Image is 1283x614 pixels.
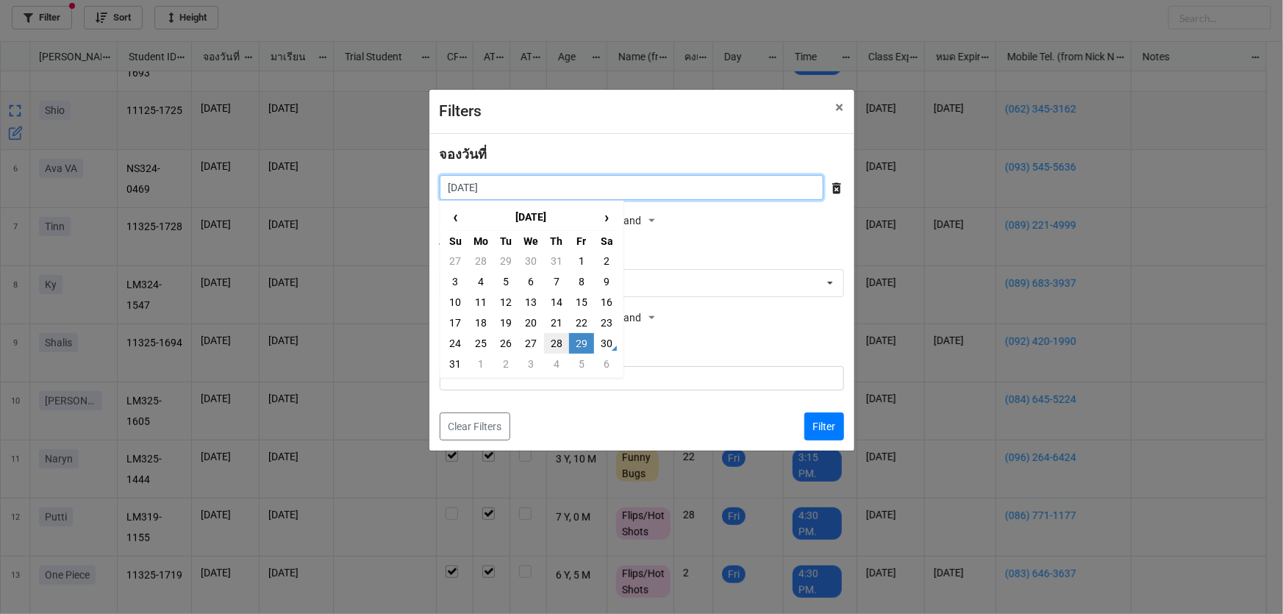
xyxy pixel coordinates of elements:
[518,313,543,333] td: 20
[443,230,468,251] th: Su
[468,313,493,333] td: 18
[595,205,618,229] span: ›
[518,292,543,313] td: 13
[468,292,493,313] td: 11
[468,271,493,292] td: 4
[493,333,518,354] td: 26
[440,144,487,165] label: จองวันที่
[468,251,493,271] td: 28
[440,100,804,124] div: Filters
[544,292,569,313] td: 14
[443,313,468,333] td: 17
[443,271,468,292] td: 3
[443,251,468,271] td: 27
[623,210,659,232] div: and
[518,251,543,271] td: 30
[443,354,468,374] td: 31
[443,333,468,354] td: 24
[468,204,594,231] th: [DATE]
[569,313,594,333] td: 22
[440,413,510,440] button: Clear Filters
[544,313,569,333] td: 21
[569,292,594,313] td: 15
[594,333,619,354] td: 30
[569,354,594,374] td: 5
[544,230,569,251] th: Th
[493,292,518,313] td: 12
[518,271,543,292] td: 6
[544,251,569,271] td: 31
[594,230,619,251] th: Sa
[594,354,619,374] td: 6
[518,354,543,374] td: 3
[544,333,569,354] td: 28
[569,271,594,292] td: 8
[569,230,594,251] th: Fr
[836,99,844,116] span: ×
[493,271,518,292] td: 5
[443,292,468,313] td: 10
[569,251,594,271] td: 1
[444,205,468,229] span: ‹
[544,354,569,374] td: 4
[544,271,569,292] td: 7
[594,251,619,271] td: 2
[569,333,594,354] td: 29
[493,230,518,251] th: Tu
[468,354,493,374] td: 1
[594,271,619,292] td: 9
[518,230,543,251] th: We
[440,175,823,200] input: Date
[493,354,518,374] td: 2
[493,313,518,333] td: 19
[623,307,659,329] div: and
[518,333,543,354] td: 27
[468,230,493,251] th: Mo
[804,413,844,440] button: Filter
[493,251,518,271] td: 29
[468,333,493,354] td: 25
[594,292,619,313] td: 16
[594,313,619,333] td: 23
